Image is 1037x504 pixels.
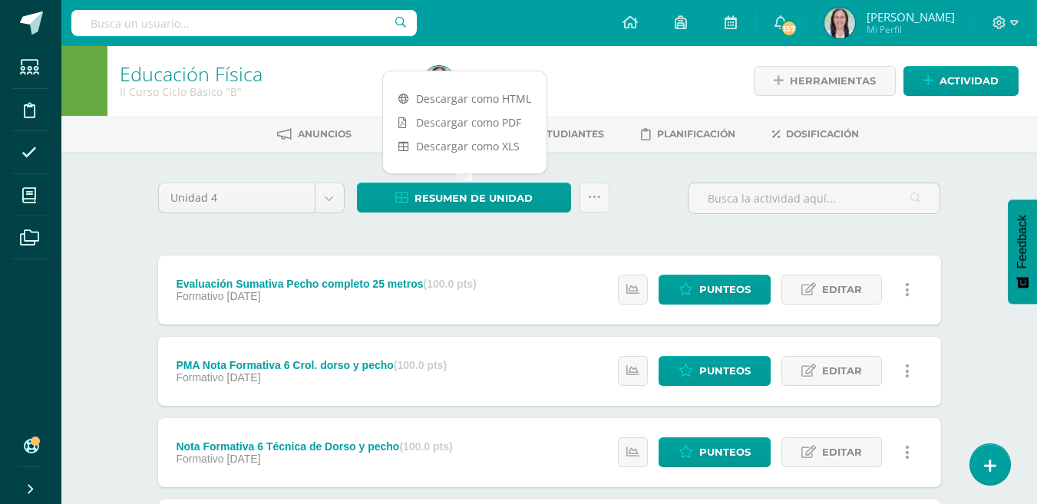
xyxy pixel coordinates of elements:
div: PMA Nota Formativa 6 Crol. dorso y pecho [176,359,447,371]
span: Dosificación [786,128,859,140]
a: Educación Física [120,61,263,87]
span: Punteos [699,275,751,304]
button: Feedback - Mostrar encuesta [1008,199,1037,304]
span: Punteos [699,357,751,385]
img: 9369708c4837e0f9cfcc62545362beb5.png [824,8,855,38]
span: Formativo [176,453,223,465]
strong: (100.0 pts) [424,278,477,290]
a: Descargar como HTML [383,87,547,110]
span: [DATE] [227,371,261,384]
strong: (100.0 pts) [399,440,452,453]
span: Actividad [940,67,999,95]
span: [PERSON_NAME] [867,9,955,25]
span: Editar [822,438,862,466]
a: Herramientas [754,66,896,96]
input: Busca un usuario... [71,10,417,36]
a: Unidad 4 [159,183,344,212]
span: Editar [822,275,862,304]
a: Punteos [659,275,771,305]
h1: Educación Física [120,63,405,84]
span: Resumen de unidad [414,184,533,212]
div: II Curso Ciclo Básico 'B' [120,84,405,99]
span: [DATE] [227,453,261,465]
span: Formativo [176,290,223,302]
span: Feedback [1016,215,1029,268]
span: Formativo [176,371,223,384]
span: [DATE] [227,290,261,302]
a: Dosificación [772,122,859,147]
span: Unidad 4 [170,183,303,212]
a: Anuncios [277,122,352,147]
a: Planificación [641,122,735,147]
span: Editar [822,357,862,385]
input: Busca la actividad aquí... [689,183,940,213]
div: Evaluación Sumativa Pecho completo 25 metros [176,278,476,290]
img: 9369708c4837e0f9cfcc62545362beb5.png [424,66,454,97]
a: Descargar como XLS [383,134,547,158]
a: Estudiantes [512,122,604,147]
span: Anuncios [298,128,352,140]
a: Resumen de unidad [357,183,571,212]
a: Actividad [903,66,1019,96]
strong: (100.0 pts) [394,359,447,371]
a: Punteos [659,437,771,467]
span: Herramientas [790,67,876,95]
span: Estudiantes [534,128,604,140]
div: Nota Formativa 6 Técnica de Dorso y pecho [176,440,452,453]
span: Planificación [657,128,735,140]
span: 157 [781,20,798,37]
a: Punteos [659,356,771,386]
a: Descargar como PDF [383,110,547,134]
span: Punteos [699,438,751,466]
span: Mi Perfil [867,23,955,36]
